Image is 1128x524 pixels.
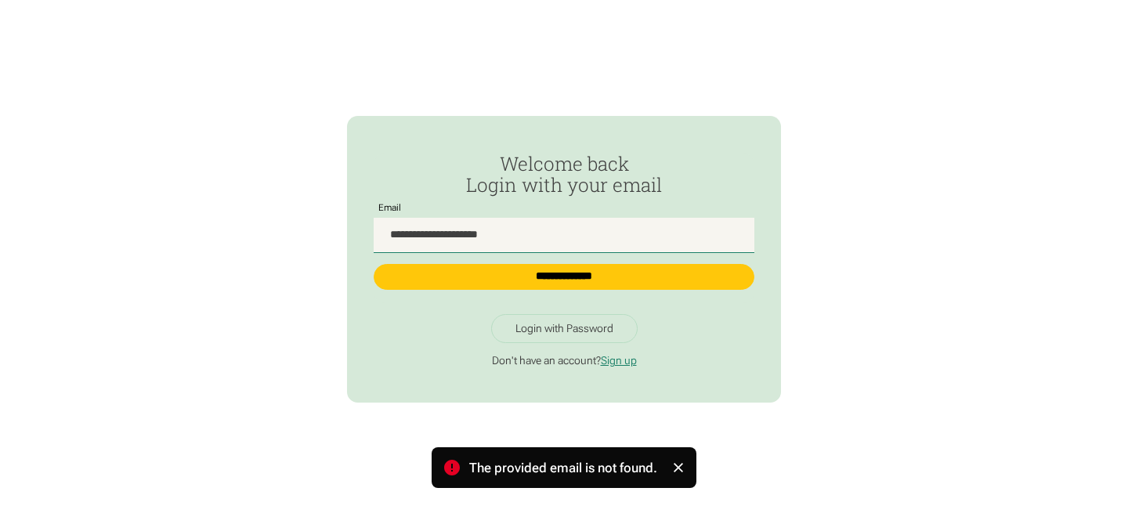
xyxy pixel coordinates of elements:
h2: Welcome back Login with your email [374,154,754,195]
a: Sign up [601,354,637,367]
form: Passwordless Login [374,154,754,303]
div: Login with Password [515,322,613,335]
p: Don't have an account? [374,354,754,367]
div: The provided email is not found. [469,457,657,479]
label: Email [374,203,405,213]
